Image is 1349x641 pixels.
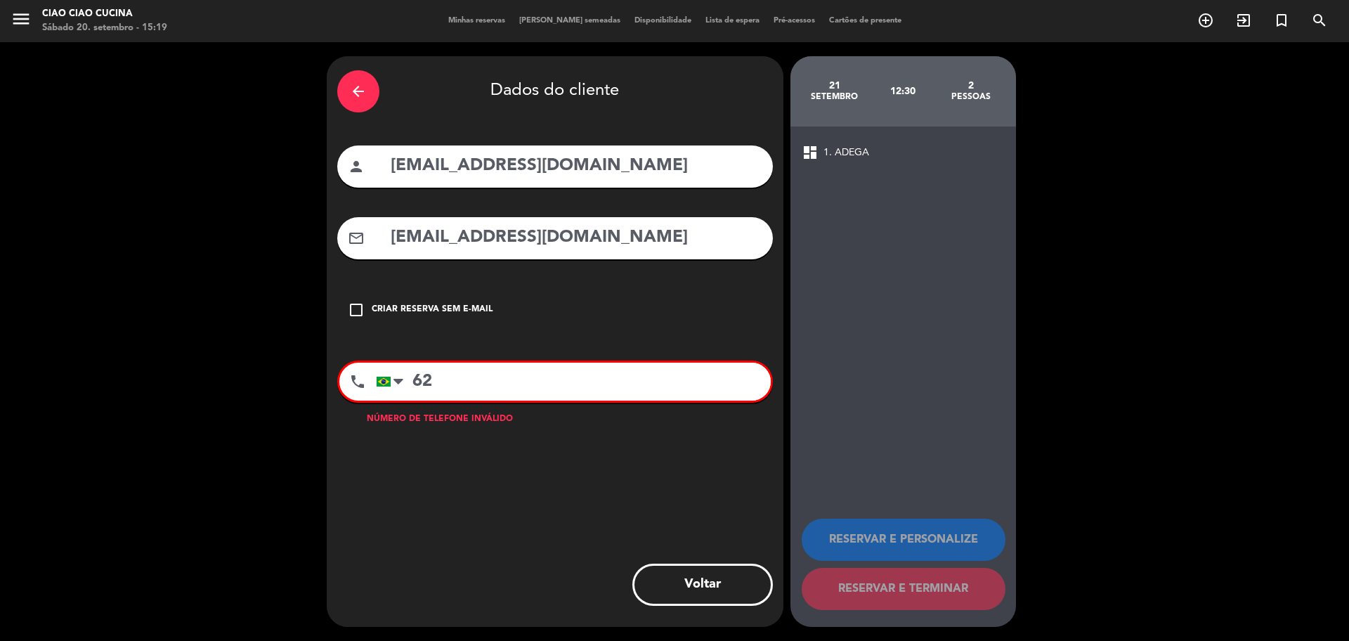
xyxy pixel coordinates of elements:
[632,564,773,606] button: Voltar
[441,17,512,25] span: Minhas reservas
[337,67,773,116] div: Dados do cliente
[11,8,32,34] button: menu
[698,17,767,25] span: Lista de espera
[767,17,822,25] span: Pré-acessos
[348,302,365,318] i: check_box_outline_blank
[389,152,762,181] input: Nome do cliente
[802,519,1005,561] button: RESERVAR E PERSONALIZE
[822,17,908,25] span: Cartões de presente
[376,363,771,401] input: Número de telefone ...
[512,17,627,25] span: [PERSON_NAME] semeadas
[348,230,365,247] i: mail_outline
[348,158,365,175] i: person
[377,363,409,400] div: Brazil (Brasil): +55
[802,144,819,161] span: dashboard
[937,91,1005,103] div: pessoas
[42,21,167,35] div: Sábado 20. setembro - 15:19
[372,303,493,317] div: Criar reserva sem e-mail
[802,568,1005,610] button: RESERVAR E TERMINAR
[627,17,698,25] span: Disponibilidade
[349,373,366,390] i: phone
[801,80,869,91] div: 21
[337,413,773,427] div: Número de telefone inválido
[389,224,762,252] input: Email do cliente
[1235,12,1252,29] i: exit_to_app
[42,7,167,21] div: Ciao Ciao Cucina
[1311,12,1328,29] i: search
[937,80,1005,91] div: 2
[1197,12,1214,29] i: add_circle_outline
[1273,12,1290,29] i: turned_in_not
[11,8,32,30] i: menu
[823,145,869,161] span: 1. ADEGA
[868,67,937,116] div: 12:30
[350,83,367,100] i: arrow_back
[801,91,869,103] div: setembro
